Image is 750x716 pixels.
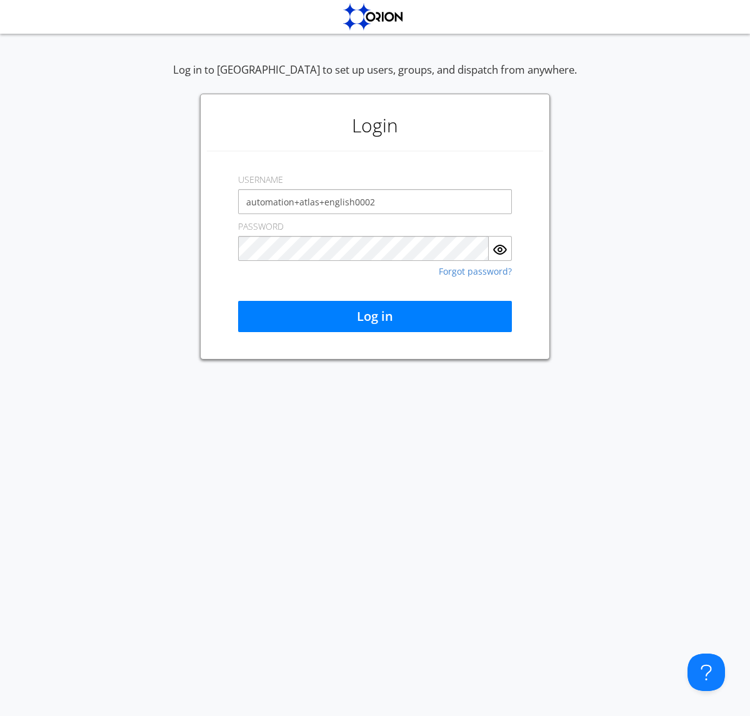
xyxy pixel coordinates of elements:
[238,301,512,332] button: Log in
[492,242,507,257] img: eye.svg
[238,174,283,186] label: USERNAME
[207,101,543,150] h1: Login
[238,236,489,261] input: Password
[439,267,512,276] a: Forgot password?
[489,236,512,261] button: Show Password
[687,654,725,691] iframe: Toggle Customer Support
[238,220,284,233] label: PASSWORD
[173,62,577,94] div: Log in to [GEOGRAPHIC_DATA] to set up users, groups, and dispatch from anywhere.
